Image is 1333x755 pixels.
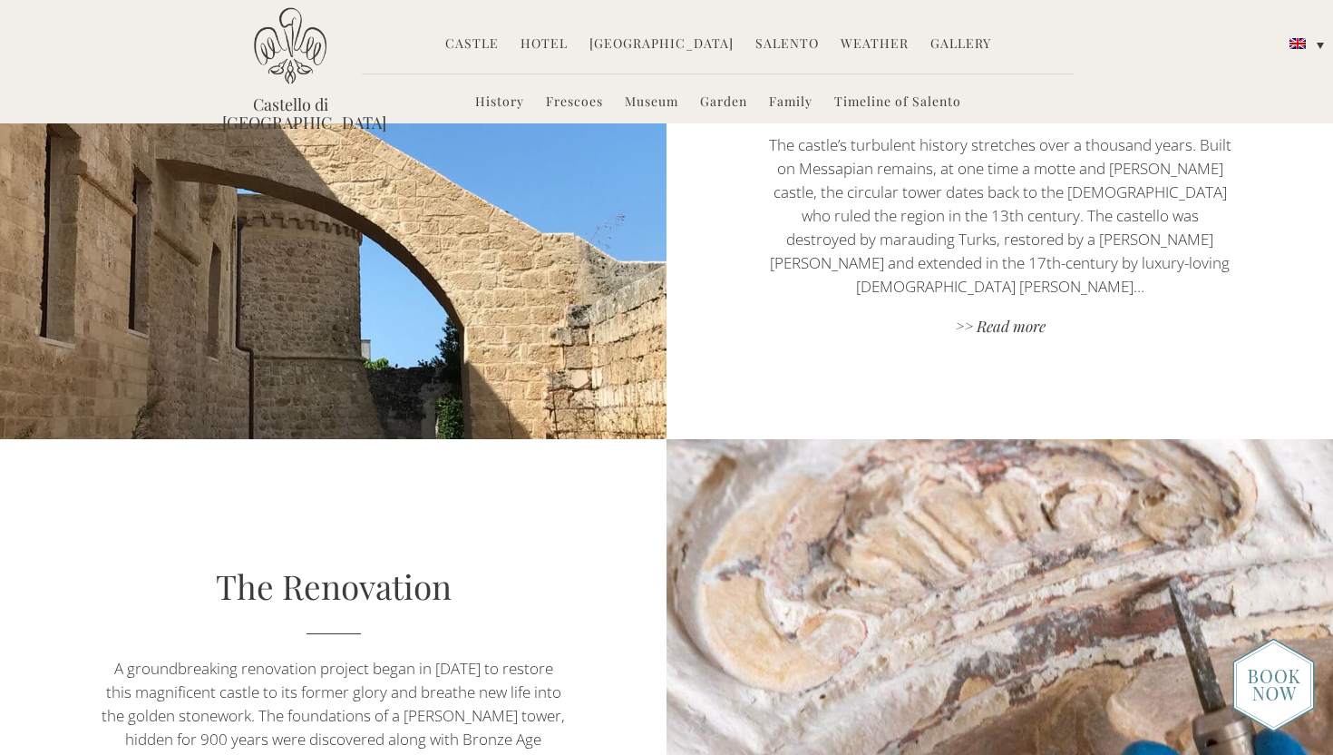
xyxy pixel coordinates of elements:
[222,95,358,132] a: Castello di [GEOGRAPHIC_DATA]
[769,93,812,113] a: Family
[700,93,747,113] a: Garden
[475,93,524,113] a: History
[254,7,326,84] img: Castello di Ugento
[755,34,819,55] a: Salento
[841,34,909,55] a: Weather
[216,564,452,608] a: The Renovation
[1232,638,1315,732] img: new-booknow.png
[521,34,568,55] a: Hotel
[834,93,961,113] a: Timeline of Salento
[1289,38,1306,49] img: English
[766,316,1233,340] a: >> Read more
[445,34,499,55] a: Castle
[589,34,734,55] a: [GEOGRAPHIC_DATA]
[546,93,603,113] a: Frescoes
[625,93,678,113] a: Museum
[930,34,991,55] a: Gallery
[766,133,1233,299] p: The castle’s turbulent history stretches over a thousand years. Built on Messapian remains, at on...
